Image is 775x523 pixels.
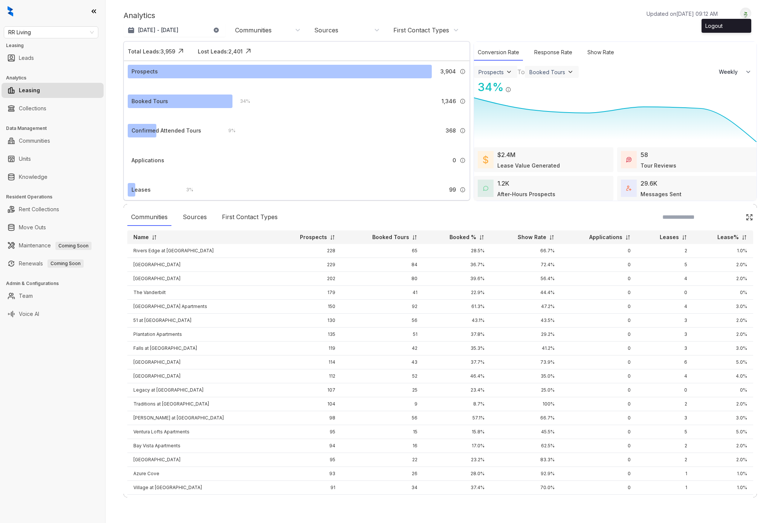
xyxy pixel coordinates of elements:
div: Leases [131,186,151,194]
div: Booked Tours [529,69,565,75]
td: 52 [341,369,423,383]
td: 4 [637,300,693,314]
td: 1.0% [693,467,753,481]
td: 0 [561,397,637,411]
td: 0 [561,439,637,453]
td: 5 [637,258,693,272]
td: Azure Cove [127,467,274,481]
div: Total Leads: 3,959 [128,47,175,55]
div: Sources [179,209,211,226]
td: 6.0% [693,495,753,509]
li: Leasing [2,83,104,98]
div: Sources [314,26,338,34]
td: 25.0% [491,383,561,397]
div: Applications [131,156,164,165]
img: Click Icon [175,46,186,57]
p: Prospects [300,233,327,241]
td: 229 [274,258,341,272]
td: 61.3% [423,300,491,314]
td: 66.7% [491,244,561,258]
td: 0 [561,258,637,272]
h3: Leasing [6,42,105,49]
span: 99 [449,186,456,194]
td: Village at [GEOGRAPHIC_DATA] [127,481,274,495]
td: 93 [274,467,341,481]
div: Response Rate [530,44,576,61]
img: Click Icon [243,46,254,57]
div: Prospects [478,69,504,75]
td: Falls at [GEOGRAPHIC_DATA] [127,342,274,355]
td: 73.9% [491,355,561,369]
div: Communities [127,209,171,226]
td: 2.0% [693,258,753,272]
img: ViewFilterArrow [505,68,513,76]
td: 44.4% [491,286,561,300]
img: TourReviews [626,157,631,162]
td: 179 [274,286,341,300]
img: Info [505,87,511,93]
a: Team [19,288,33,303]
td: 8.7% [423,397,491,411]
img: sorting [682,235,687,240]
span: 368 [446,127,456,135]
td: 35.3% [423,342,491,355]
td: 107 [274,383,341,397]
td: 3.0% [693,300,753,314]
td: 1 [637,481,693,495]
td: 43.5% [491,314,561,328]
td: 47.2% [491,300,561,314]
td: 6 [637,355,693,369]
div: Booked Tours [131,97,168,105]
td: 2 [637,244,693,258]
td: 84 [274,495,341,509]
div: Logout [703,21,749,31]
td: 0 [561,467,637,481]
div: Prospects [131,67,158,76]
td: 2 [637,439,693,453]
td: 95 [274,425,341,439]
td: 28.5% [423,244,491,258]
p: Lease% [717,233,739,241]
td: 15.8% [423,425,491,439]
img: Info [460,128,466,134]
td: 150 [274,300,341,314]
li: Team [2,288,104,303]
td: 16 [341,439,423,453]
td: 202 [274,272,341,286]
td: 37.8% [423,328,491,342]
div: 58 [640,150,648,159]
td: 0 [561,244,637,258]
td: 95 [274,453,341,467]
td: 23.4% [423,383,491,397]
li: Move Outs [2,220,104,235]
td: 42 [341,342,423,355]
td: 83.3% [491,453,561,467]
span: 1,346 [442,97,456,105]
td: 0 [561,300,637,314]
img: sorting [479,235,485,240]
td: 25 [341,383,423,397]
td: 4 [637,272,693,286]
img: AfterHoursConversations [483,186,488,191]
td: 0 [561,328,637,342]
td: 43 [341,355,423,369]
td: 0 [561,453,637,467]
li: Communities [2,133,104,148]
div: 29.6K [640,179,657,188]
td: 23.2% [423,453,491,467]
div: Tour Reviews [640,162,676,169]
img: Click Icon [746,213,753,221]
td: 26 [341,467,423,481]
img: Click Icon [511,80,523,91]
td: 1.0% [693,244,753,258]
td: 3 [637,328,693,342]
td: 4.0% [693,369,753,383]
td: 36.7% [423,258,491,272]
td: 5 [637,425,693,439]
td: 41 [341,286,423,300]
td: 0 [561,383,637,397]
td: 37.7% [423,355,491,369]
td: 56.4% [491,272,561,286]
img: sorting [330,235,335,240]
h3: Analytics [6,75,105,81]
